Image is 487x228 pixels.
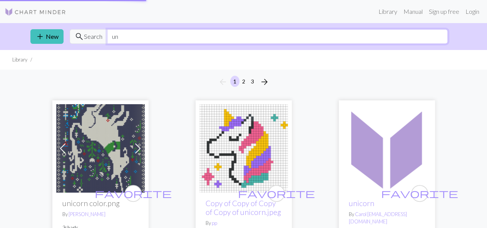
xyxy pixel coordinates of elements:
a: pp [212,220,217,226]
img: unicorn color.png small flowers [56,104,145,193]
span: favorite [381,187,458,199]
a: Login [462,4,482,19]
button: favourite [268,185,285,202]
button: 2 [239,76,248,87]
p: By [206,220,282,227]
span: favorite [238,187,315,199]
a: Manual [400,4,426,19]
a: Library [375,4,400,19]
i: Next [260,77,269,87]
a: Sign up free [426,4,462,19]
p: By [349,211,425,225]
nav: Page navigation [215,76,272,88]
a: unicorn [349,199,374,208]
span: add [35,31,45,42]
a: Copy of Copy of Copy of Copy of unicorn.jpeg [206,199,281,216]
button: 3 [248,76,257,87]
h2: unicorn color.png [62,199,139,208]
a: [PERSON_NAME] [69,211,105,217]
button: favourite [411,185,428,202]
img: unicorn [343,104,431,193]
span: arrow_forward [260,77,269,87]
a: unicorn [343,144,431,151]
img: unicorn.jpeg [199,104,288,193]
li: Library [12,56,27,63]
button: Next [257,76,272,88]
a: unicorn color.png small flowers [56,144,145,151]
p: By [62,211,139,218]
span: Search [84,32,102,41]
span: favorite [95,187,172,199]
a: Carol [EMAIL_ADDRESS][DOMAIN_NAME] [349,211,407,225]
i: favourite [238,186,315,201]
a: unicorn.jpeg [199,144,288,151]
i: favourite [381,186,458,201]
span: search [75,31,84,42]
img: Logo [5,7,66,17]
button: favourite [125,185,142,202]
button: 1 [230,76,239,87]
i: favourite [95,186,172,201]
a: New [30,29,64,44]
